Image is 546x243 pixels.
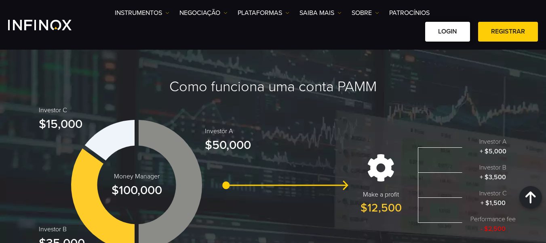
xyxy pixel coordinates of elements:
[299,8,342,18] a: Saiba mais
[470,189,516,208] p: + $1,500
[470,163,516,172] span: Investor B
[478,22,538,42] a: Registrar
[112,171,162,199] p: $100,000
[205,126,251,136] span: Investor A
[360,190,402,199] span: Make a profit
[238,8,289,18] a: PLATAFORMAS
[8,78,538,96] h2: Como funciona uma conta PAMM
[39,105,82,133] p: $15,000
[470,189,516,198] span: Investor C
[470,137,516,156] p: + $5,000
[360,190,402,216] p: $12,500
[179,8,228,18] a: NEGOCIAÇÃO
[115,8,169,18] a: Instrumentos
[470,163,516,182] p: + $3,500
[352,8,379,18] a: SOBRE
[425,22,470,42] a: Login
[470,214,516,234] p: - $2,500
[39,105,82,115] span: Investor C
[470,137,516,147] span: Investor A
[470,214,516,224] span: Performance fee
[205,126,251,154] p: $50,000
[112,171,162,181] span: Money Manager
[8,20,91,30] a: INFINOX Logo
[389,8,430,18] a: Patrocínios
[39,224,85,234] span: Investor B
